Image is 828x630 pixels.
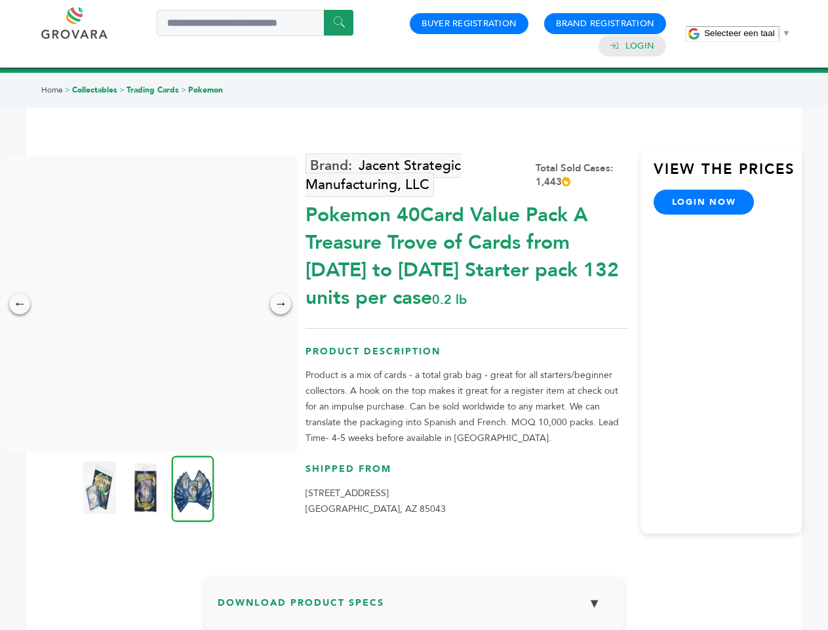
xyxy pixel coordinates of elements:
[306,463,627,486] h3: Shipped From
[172,455,214,522] img: Pokemon 40-Card Value Pack – A Treasure Trove of Cards from 1996 to 2024 - Starter pack! 132 unit...
[181,85,186,95] span: >
[119,85,125,95] span: >
[578,589,611,618] button: ▼
[704,28,791,38] a: Selecteer een taal​
[270,293,291,314] div: →
[218,589,611,627] h3: Download Product Specs
[306,195,627,312] div: Pokemon 40Card Value Pack A Treasure Trove of Cards from [DATE] to [DATE] Starter pack 132 units ...
[9,293,30,314] div: ←
[129,461,162,514] img: Pokemon 40-Card Value Pack – A Treasure Trove of Cards from 1996 to 2024 - Starter pack! 132 unit...
[65,85,70,95] span: >
[654,190,755,215] a: login now
[625,40,654,52] a: Login
[306,367,627,446] p: Product is a mix of cards - a total grab bag - great for all starters/beginner collectors. A hook...
[422,18,517,30] a: Buyer Registration
[157,10,353,36] input: Search a product or brand...
[306,345,627,368] h3: Product Description
[704,28,774,38] span: Selecteer een taal
[188,85,223,95] a: Pokemon
[536,161,627,189] div: Total Sold Cases: 1,443
[556,18,654,30] a: Brand Registration
[83,461,116,514] img: Pokemon 40-Card Value Pack – A Treasure Trove of Cards from 1996 to 2024 - Starter pack! 132 unit...
[306,486,627,517] p: [STREET_ADDRESS] [GEOGRAPHIC_DATA], AZ 85043
[127,85,179,95] a: Trading Cards
[72,85,117,95] a: Collectables
[306,154,461,197] a: Jacent Strategic Manufacturing, LLC
[654,159,802,190] h3: View the Prices
[41,85,63,95] a: Home
[782,28,791,38] span: ▼
[432,291,467,308] span: 0.2 lb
